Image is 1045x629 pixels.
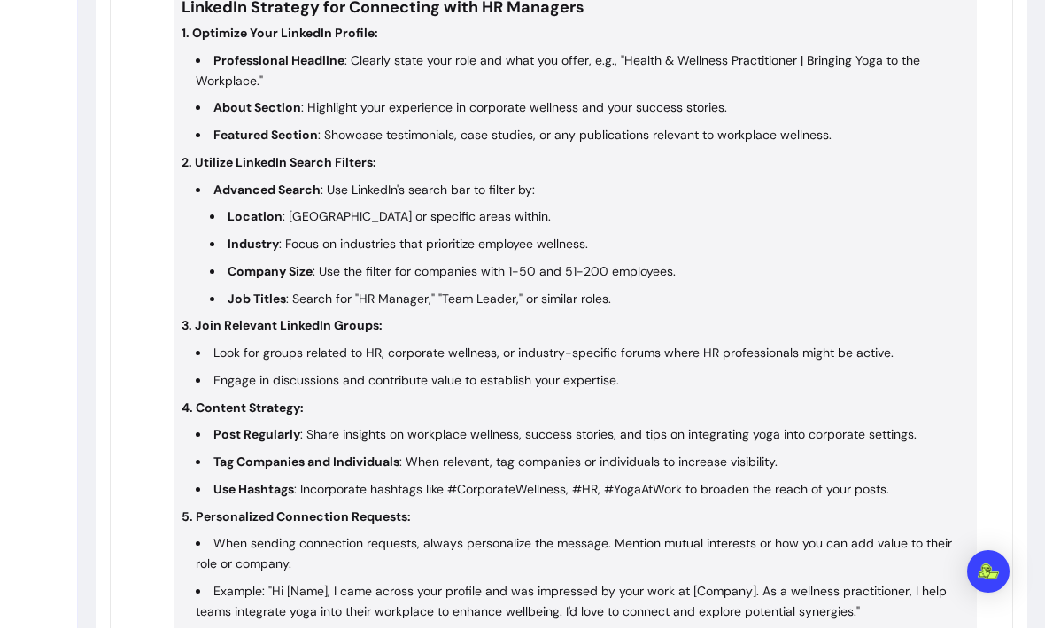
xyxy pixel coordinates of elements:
[213,182,321,198] strong: Advanced Search
[213,427,300,443] strong: Post Regularly
[196,534,970,575] li: When sending connection requests, always personalize the message. Mention mutual interests or how...
[210,207,970,228] li: : [GEOGRAPHIC_DATA] or specific areas within.
[196,371,970,392] li: Engage in discussions and contribute value to establish your expertise.
[196,453,970,473] li: : When relevant, tag companies or individuals to increase visibility.
[182,400,304,416] strong: 4. Content Strategy:
[213,53,344,69] strong: Professional Headline
[228,237,279,252] strong: Industry
[213,454,399,470] strong: Tag Companies and Individuals
[210,235,970,255] li: : Focus on industries that prioritize employee wellness.
[213,100,301,116] strong: About Section
[196,344,970,364] li: Look for groups related to HR, corporate wellness, or industry-specific forums where HR professio...
[196,425,970,446] li: : Share insights on workplace wellness, success stories, and tips on integrating yoga into corpor...
[213,128,318,144] strong: Featured Section
[182,509,411,525] strong: 5. Personalized Connection Requests:
[213,482,294,498] strong: Use Hashtags
[196,181,970,310] li: : Use LinkedIn's search bar to filter by:
[228,264,313,280] strong: Company Size
[210,290,970,310] li: : Search for "HR Manager," "Team Leader," or similar roles.
[182,318,383,334] strong: 3. Join Relevant LinkedIn Groups:
[967,551,1010,594] div: Open Intercom Messenger
[196,98,970,119] li: : Highlight your experience in corporate wellness and your success stories.
[228,209,283,225] strong: Location
[196,126,970,146] li: : Showcase testimonials, case studies, or any publications relevant to workplace wellness.
[210,262,970,283] li: : Use the filter for companies with 1-50 and 51-200 employees.
[196,51,970,92] li: : Clearly state your role and what you offer, e.g., "Health & Wellness Practitioner | Bringing Yo...
[182,155,376,171] strong: 2. Utilize LinkedIn Search Filters:
[196,480,970,501] li: : Incorporate hashtags like #CorporateWellness, #HR, #YogaAtWork to broaden the reach of your posts.
[196,582,970,623] li: Example: "Hi [Name], I came across your profile and was impressed by your work at [Company]. As a...
[182,26,378,42] strong: 1. Optimize Your LinkedIn Profile:
[228,291,286,307] strong: Job Titles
